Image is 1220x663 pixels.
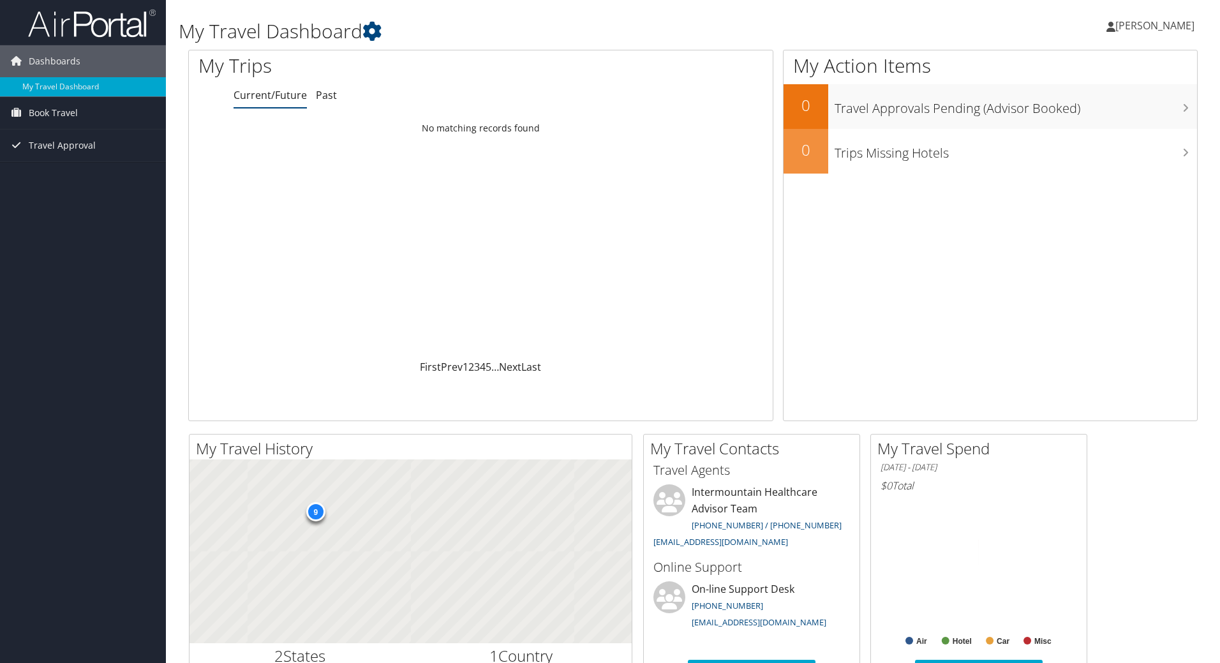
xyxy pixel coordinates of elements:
[521,360,541,374] a: Last
[692,519,842,531] a: [PHONE_NUMBER] / [PHONE_NUMBER]
[198,52,520,79] h1: My Trips
[647,484,856,553] li: Intermountain Healthcare Advisor Team
[491,360,499,374] span: …
[189,117,773,140] td: No matching records found
[29,130,96,161] span: Travel Approval
[784,94,828,116] h2: 0
[653,536,788,548] a: [EMAIL_ADDRESS][DOMAIN_NAME]
[29,97,78,129] span: Book Travel
[647,581,856,634] li: On-line Support Desk
[196,438,632,459] h2: My Travel History
[881,479,1077,493] h6: Total
[881,479,892,493] span: $0
[916,637,927,646] text: Air
[1115,19,1194,33] span: [PERSON_NAME]
[953,637,972,646] text: Hotel
[486,360,491,374] a: 5
[784,139,828,161] h2: 0
[234,88,307,102] a: Current/Future
[650,438,859,459] h2: My Travel Contacts
[420,360,441,374] a: First
[29,45,80,77] span: Dashboards
[881,461,1077,473] h6: [DATE] - [DATE]
[835,93,1197,117] h3: Travel Approvals Pending (Advisor Booked)
[463,360,468,374] a: 1
[653,461,850,479] h3: Travel Agents
[784,129,1197,174] a: 0Trips Missing Hotels
[784,52,1197,79] h1: My Action Items
[468,360,474,374] a: 2
[441,360,463,374] a: Prev
[784,84,1197,129] a: 0Travel Approvals Pending (Advisor Booked)
[316,88,337,102] a: Past
[499,360,521,374] a: Next
[474,360,480,374] a: 3
[997,637,1009,646] text: Car
[306,502,325,521] div: 9
[28,8,156,38] img: airportal-logo.png
[877,438,1087,459] h2: My Travel Spend
[179,18,865,45] h1: My Travel Dashboard
[1034,637,1052,646] text: Misc
[835,138,1197,162] h3: Trips Missing Hotels
[480,360,486,374] a: 4
[653,558,850,576] h3: Online Support
[692,600,763,611] a: [PHONE_NUMBER]
[692,616,826,628] a: [EMAIL_ADDRESS][DOMAIN_NAME]
[1106,6,1207,45] a: [PERSON_NAME]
